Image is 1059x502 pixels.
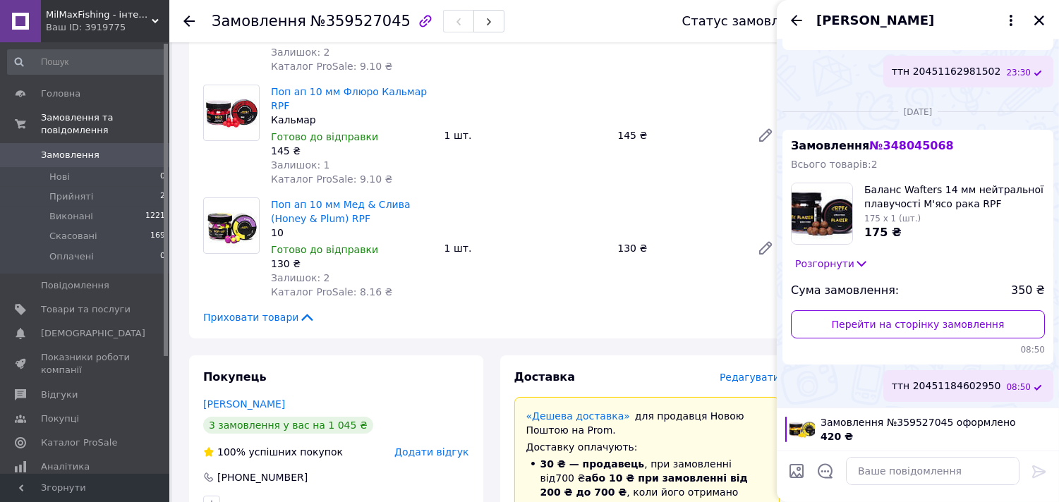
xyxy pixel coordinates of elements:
[271,61,392,72] span: Каталог ProSale: 9.10 ₴
[41,111,169,137] span: Замовлення та повідомлення
[791,159,878,170] span: Всього товарів: 2
[7,49,167,75] input: Пошук
[1006,67,1031,79] span: 23:30 12.05.2025
[892,64,1001,79] span: ттн 20451162981502
[216,470,309,484] div: [PHONE_NUMBER]
[816,11,1019,30] button: [PERSON_NAME]
[41,327,145,340] span: [DEMOGRAPHIC_DATA]
[394,446,468,458] span: Додати відгук
[150,230,165,243] span: 169
[751,234,780,262] a: Редагувати
[49,210,93,223] span: Виконані
[869,139,953,152] span: № 348045068
[782,104,1053,118] div: 13.06.2025
[791,256,873,271] button: Розгорнути
[271,286,392,298] span: Каталог ProSale: 8.16 ₴
[160,250,165,263] span: 0
[526,409,768,437] div: для продавця Новою Поштою на Prom.
[41,303,131,316] span: Товари та послуги
[540,458,645,470] span: 30 ₴ — продавець
[217,446,246,458] span: 100%
[271,257,433,271] div: 130 ₴
[41,149,99,161] span: Замовлення
[821,415,1051,429] span: Замовлення №359527045 оформлено
[612,125,746,145] div: 145 ₴
[160,171,165,183] span: 0
[271,131,378,142] span: Готово до відправки
[203,445,343,459] div: успішних покупок
[271,113,433,127] div: Кальмар
[792,183,852,244] img: 6490014692_w100_h100_balans-wafters-14.jpg
[864,214,921,224] span: 175 x 1 (шт.)
[816,462,835,480] button: Відкрити шаблони відповідей
[1011,283,1045,299] span: 350 ₴
[145,210,165,223] span: 1221
[821,431,853,442] span: 420 ₴
[439,125,612,145] div: 1 шт.
[791,344,1045,356] span: 08:50 13.06.2025
[41,460,90,473] span: Аналітика
[41,279,109,292] span: Повідомлення
[526,410,630,422] a: «Дешева доставка»
[271,199,411,224] a: Поп ап 10 мм Мед & Слива (Honey & Plum) RPF
[203,417,373,434] div: 3 замовлення у вас на 1 045 ₴
[612,238,746,258] div: 130 ₴
[49,230,97,243] span: Скасовані
[203,310,315,324] span: Приховати товари
[720,372,780,383] span: Редагувати
[898,106,938,118] span: [DATE]
[271,159,330,171] span: Залишок: 1
[271,226,433,240] div: 10
[183,14,195,28] div: Повернутися назад
[271,173,392,185] span: Каталог ProSale: 9.10 ₴
[46,8,152,21] span: MilMaxFishing - інтернет-магазин
[212,13,306,30] span: Замовлення
[271,86,427,111] a: Поп ап 10 мм Флюро Кальмар RPF
[864,226,902,239] span: 175 ₴
[203,398,285,410] a: [PERSON_NAME]
[204,203,259,249] img: Поп ап 10 мм Мед & Слива (Honey & Plum) RPF
[49,190,93,203] span: Прийняті
[271,244,378,255] span: Готово до відправки
[160,190,165,203] span: 2
[439,238,612,258] div: 1 шт.
[788,12,805,29] button: Назад
[789,417,815,442] img: 6489959787_w100_h100_pop-ap-10.jpg
[49,171,70,183] span: Нові
[526,440,768,454] div: Доставку оплачують:
[892,379,1001,393] span: ттн 20451184602950
[791,283,899,299] span: Сума замовлення:
[46,21,169,34] div: Ваш ID: 3919775
[41,436,117,449] span: Каталог ProSale
[816,11,934,30] span: [PERSON_NAME]
[791,139,954,152] span: Замовлення
[41,412,79,425] span: Покупці
[271,272,330,283] span: Залишок: 2
[1006,381,1031,393] span: 08:50 13.06.2025
[540,472,748,498] span: або 10 ₴ при замовленні від 200 ₴ до 700 ₴
[271,144,433,158] div: 145 ₴
[204,90,259,137] img: Поп ап 10 мм Флюро Кальмар RPF
[751,121,780,149] a: Редагувати
[203,370,267,384] span: Покупець
[41,351,131,376] span: Показники роботи компанії
[514,370,576,384] span: Доставка
[271,47,330,58] span: Залишок: 2
[49,250,94,263] span: Оплачені
[1031,12,1048,29] button: Закрити
[41,388,78,401] span: Відгуки
[41,87,80,100] span: Головна
[310,13,411,30] span: №359527045
[791,310,1045,338] a: Перейти на сторінку замовлення
[864,183,1045,211] span: Баланс Wafters 14 мм нейтральної плавучості М'ясо рака RPF
[682,14,812,28] div: Статус замовлення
